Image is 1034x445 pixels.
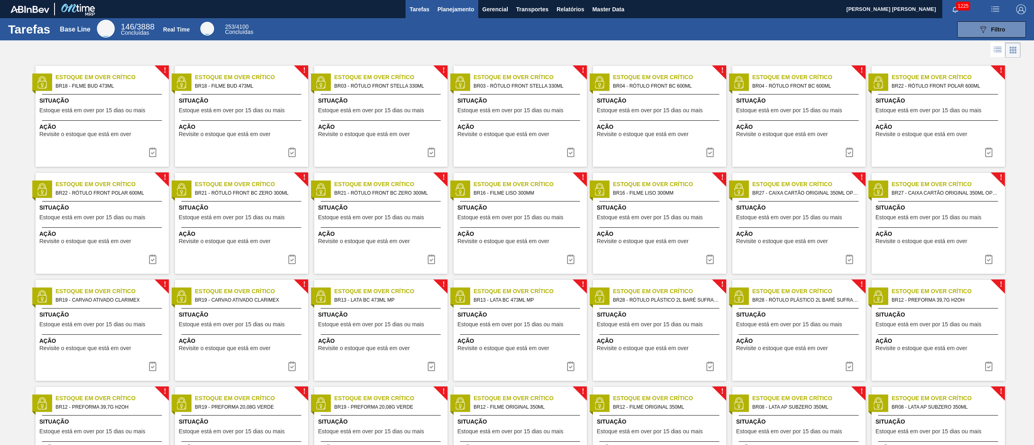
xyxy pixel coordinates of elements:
[315,290,327,302] img: status
[40,321,145,327] span: Estoque está em over por 15 dias ou mais
[597,230,724,238] span: Ação
[121,22,134,31] span: 146
[876,418,1003,426] span: Situação
[876,131,967,137] span: Revisite o estoque que está em over
[566,254,576,264] img: icon-task complete
[990,4,1000,14] img: userActions
[143,144,162,160] button: icon-task complete
[318,97,446,105] span: Situação
[318,238,410,244] span: Revisite o estoque que está em over
[561,251,580,267] button: icon-task complete
[876,230,1003,238] span: Ação
[892,180,1005,189] span: Estoque em Over Crítico
[892,82,998,90] span: BR22 - RÓTULO FRONT POLAR 600ML
[736,97,864,105] span: Situação
[736,428,842,435] span: Estoque está em over por 15 dias ou mais
[840,144,859,160] div: Completar tarefa: 30310691
[582,281,584,288] span: !
[179,418,306,426] span: Situação
[303,281,305,288] span: !
[736,123,864,131] span: Ação
[442,174,445,181] span: !
[752,296,859,304] span: BR28 - RÓTULO PLÁSTICO 2L BARÉ SUFRAMA AH
[318,345,410,351] span: Revisite o estoque que está em over
[700,144,720,160] button: icon-task complete
[318,204,446,212] span: Situação
[892,394,1005,403] span: Estoque em Over Crítico
[876,238,967,244] span: Revisite o estoque que está em over
[40,345,131,351] span: Revisite o estoque que está em over
[143,251,162,267] div: Completar tarefa: 30310692
[597,418,724,426] span: Situação
[282,358,302,374] button: icon-task complete
[845,254,854,264] img: icon-task complete
[334,189,441,197] span: BR21 - RÓTULO FRONT BC ZERO 300ML
[422,251,441,267] div: Completar tarefa: 30310693
[736,107,842,113] span: Estoque está em over por 15 dias ou mais
[36,76,48,88] img: status
[736,321,842,327] span: Estoque está em over por 15 dias ou mais
[1016,4,1026,14] img: Logout
[225,24,253,35] div: Real Time
[422,358,441,374] div: Completar tarefa: 30310697
[121,29,149,36] span: Concluídas
[175,290,187,302] img: status
[164,388,166,395] span: !
[40,428,145,435] span: Estoque está em over por 15 dias ou mais
[593,290,605,302] img: status
[410,4,429,14] span: Tarefas
[892,287,1005,296] span: Estoque em Over Crítico
[56,296,162,304] span: BR19 - CARVAO ATIVADO CLARIMEX
[561,251,580,267] div: Completar tarefa: 30310694
[454,76,466,88] img: status
[287,361,297,371] img: icon-task complete
[195,394,308,403] span: Estoque em Over Crítico
[752,403,859,411] span: BR08 - LATA AP SUBZERO 350ML
[736,230,864,238] span: Ação
[736,418,864,426] span: Situação
[454,290,466,302] img: status
[876,204,1003,212] span: Situação
[597,428,703,435] span: Estoque está em over por 15 dias ou mais
[40,131,131,137] span: Revisite o estoque que está em over
[36,290,48,302] img: status
[876,345,967,351] span: Revisite o estoque que está em over
[582,174,584,181] span: !
[442,388,445,395] span: !
[840,144,859,160] button: icon-task complete
[736,204,864,212] span: Situação
[458,131,549,137] span: Revisite o estoque que está em over
[175,397,187,409] img: status
[1000,388,1002,395] span: !
[700,251,720,267] button: icon-task complete
[179,321,285,327] span: Estoque está em over por 15 dias ou mais
[474,403,580,411] span: BR12 - FILME ORIGINAL 350ML
[195,403,302,411] span: BR19 - PREFORMA 20,08G VERDE
[163,26,190,33] div: Real Time
[40,204,167,212] span: Situação
[561,358,580,374] button: icon-task complete
[979,144,998,160] button: icon-task complete
[840,251,859,267] div: Completar tarefa: 30310695
[315,183,327,195] img: status
[458,345,549,351] span: Revisite o estoque que está em over
[593,76,605,88] img: status
[287,254,297,264] img: icon-task complete
[179,123,306,131] span: Ação
[40,230,167,238] span: Ação
[437,4,474,14] span: Planejamento
[442,281,445,288] span: !
[613,82,720,90] span: BR04 - RÓTULO FRONT BC 600ML
[474,82,580,90] span: BR03 - RÓTULO FRONT STELLA 330ML
[179,131,271,137] span: Revisite o estoque que está em over
[582,67,584,73] span: !
[40,97,167,105] span: Situação
[164,174,166,181] span: !
[318,214,424,220] span: Estoque está em over por 15 dias ou mais
[557,4,584,14] span: Relatórios
[179,428,285,435] span: Estoque está em over por 15 dias ou mais
[458,107,563,113] span: Estoque está em over por 15 dias ou mais
[872,183,884,195] img: status
[56,394,169,403] span: Estoque em Over Crítico
[700,358,720,374] div: Completar tarefa: 30310698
